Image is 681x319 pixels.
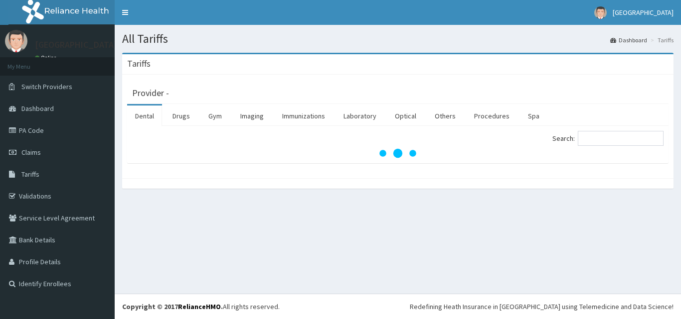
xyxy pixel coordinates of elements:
[336,106,384,126] a: Laboratory
[132,89,169,98] h3: Provider -
[127,106,162,126] a: Dental
[520,106,547,126] a: Spa
[21,82,72,91] span: Switch Providers
[5,30,27,52] img: User Image
[648,36,674,44] li: Tariffs
[115,294,681,319] footer: All rights reserved.
[610,36,647,44] a: Dashboard
[613,8,674,17] span: [GEOGRAPHIC_DATA]
[387,106,424,126] a: Optical
[232,106,272,126] a: Imaging
[378,133,418,173] svg: audio-loading
[165,106,198,126] a: Drugs
[578,131,664,146] input: Search:
[21,170,39,179] span: Tariffs
[35,54,59,61] a: Online
[127,59,151,68] h3: Tariffs
[122,32,674,45] h1: All Tariffs
[21,104,54,113] span: Dashboard
[200,106,230,126] a: Gym
[594,6,607,19] img: User Image
[178,302,221,311] a: RelianceHMO
[552,131,664,146] label: Search:
[427,106,464,126] a: Others
[21,148,41,157] span: Claims
[274,106,333,126] a: Immunizations
[466,106,517,126] a: Procedures
[410,302,674,312] div: Redefining Heath Insurance in [GEOGRAPHIC_DATA] using Telemedicine and Data Science!
[122,302,223,311] strong: Copyright © 2017 .
[35,40,117,49] p: [GEOGRAPHIC_DATA]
